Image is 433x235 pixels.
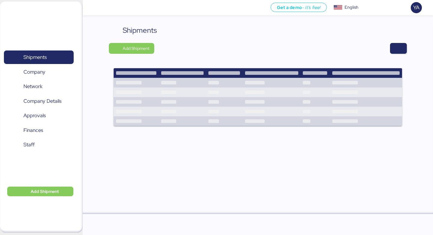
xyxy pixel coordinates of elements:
[4,94,74,108] a: Company Details
[31,188,59,195] span: Add Shipment
[4,65,74,79] a: Company
[23,97,61,105] span: Company Details
[4,138,74,152] a: Staff
[86,3,97,13] button: Menu
[109,43,154,54] button: Add Shipment
[23,53,47,62] span: Shipments
[4,50,74,64] a: Shipments
[7,187,73,196] button: Add Shipment
[4,123,74,137] a: Finances
[23,68,45,76] span: Company
[123,45,149,52] span: Add Shipment
[23,140,35,149] span: Staff
[413,4,419,11] span: YA
[23,111,46,120] span: Approvals
[23,82,42,91] span: Network
[23,126,43,135] span: Finances
[123,25,157,36] div: Shipments
[345,4,358,11] div: English
[4,109,74,123] a: Approvals
[4,80,74,93] a: Network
